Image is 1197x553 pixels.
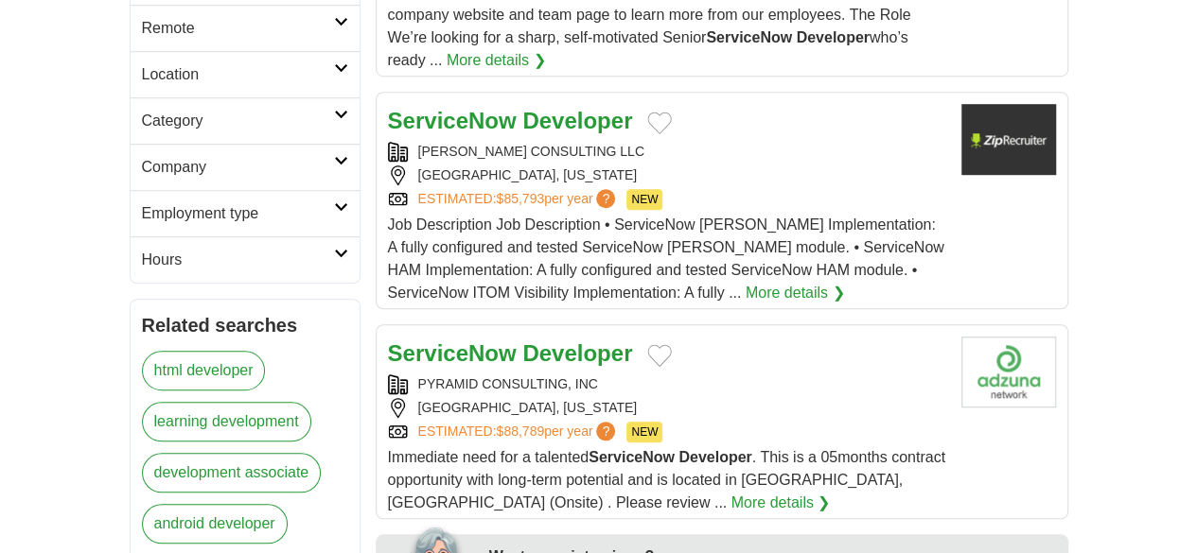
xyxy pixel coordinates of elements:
[418,189,620,210] a: ESTIMATED:$85,793per year?
[388,165,946,185] div: [GEOGRAPHIC_DATA], [US_STATE]
[596,189,615,208] span: ?
[142,249,334,271] h2: Hours
[647,112,672,134] button: Add to favorite jobs
[388,108,517,133] strong: ServiceNow
[131,51,360,97] a: Location
[589,449,675,465] strong: ServiceNow
[678,449,751,465] strong: Developer
[418,422,620,442] a: ESTIMATED:$88,789per year?
[142,504,288,544] a: android developer
[447,49,546,72] a: More details ❯
[522,108,632,133] strong: Developer
[388,398,946,418] div: [GEOGRAPHIC_DATA], [US_STATE]
[961,337,1056,407] img: Pyramid Consulting logo
[388,108,633,133] a: ServiceNow Developer
[131,144,360,190] a: Company
[626,422,662,442] span: NEW
[496,191,544,206] span: $85,793
[142,453,322,493] a: development associate
[746,282,845,304] a: More details ❯
[142,156,334,179] h2: Company
[388,340,517,366] strong: ServiceNow
[142,351,266,390] a: html developer
[131,190,360,236] a: Employment type
[522,340,632,366] strong: Developer
[496,423,544,439] span: $88,789
[142,311,348,339] h2: Related searches
[388,340,633,366] a: ServiceNow Developer
[388,449,945,510] span: Immediate need for a talented . This is a 05months contract opportunity with long-term potential ...
[647,344,672,367] button: Add to favorite jobs
[142,402,311,441] a: learning development
[796,29,869,45] strong: Developer
[131,236,360,283] a: Hours
[142,17,334,40] h2: Remote
[418,376,598,391] a: PYRAMID CONSULTING, INC
[706,29,792,45] strong: ServiceNow
[142,63,334,86] h2: Location
[961,104,1056,175] img: Company logo
[388,216,944,301] span: Job Description Job Description • ServiceNow [PERSON_NAME] Implementation: A fully configured and...
[388,142,946,162] div: [PERSON_NAME] CONSULTING LLC
[626,189,662,210] span: NEW
[731,492,831,514] a: More details ❯
[142,202,334,225] h2: Employment type
[596,422,615,441] span: ?
[142,110,334,132] h2: Category
[131,5,360,51] a: Remote
[131,97,360,144] a: Category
